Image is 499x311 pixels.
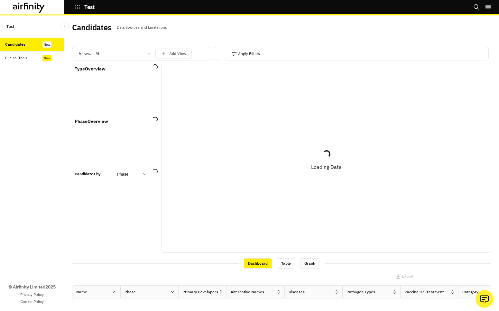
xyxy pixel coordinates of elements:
[402,274,413,279] p: Export
[42,41,51,48] div: New
[72,23,112,32] h2: Candidates
[300,258,319,269] div: Graph
[244,258,272,269] div: Dashboard
[79,49,192,59] div: Views:
[125,289,136,295] div: Phase
[5,41,25,47] div: Candidates
[289,289,305,295] div: Diseases
[232,49,260,59] button: Apply Filters
[231,289,264,295] div: Alternative Names
[155,49,192,59] button: save changes
[84,4,95,10] p: Test
[476,290,493,308] button: Ask our analysts
[6,21,14,32] p: Test
[75,118,108,125] p: Phase Overview
[117,24,167,31] p: Data Sources and Limitations
[20,292,44,297] a: Privacy Policy
[76,289,87,295] div: Name
[21,299,44,305] a: Cookie Policy
[311,163,342,171] p: Loading Data
[277,258,295,269] div: Table
[75,2,95,13] button: Test
[75,171,100,177] p: Candidates by
[396,271,413,281] button: Export
[42,55,51,61] div: New
[169,51,186,56] p: Add View
[404,289,444,295] div: Vaccine or Treatment
[8,284,56,290] p: © Airfinity Limited 2025
[473,2,480,13] button: Search
[462,289,478,295] div: Category
[5,55,27,61] div: Clinical Trials
[182,289,218,295] div: Primary Developers
[60,22,69,31] button: Close Sidebar
[75,66,106,72] p: Type Overview
[347,289,375,295] div: Pathogen Types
